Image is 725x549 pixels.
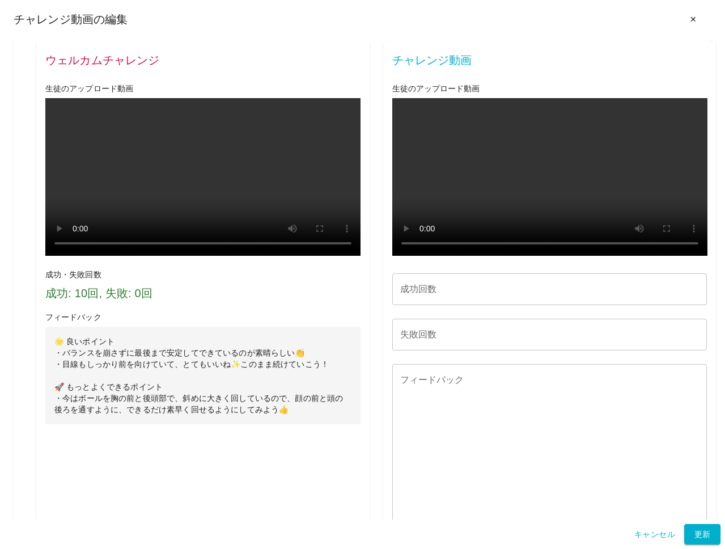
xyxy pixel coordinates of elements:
h6: 生徒のアップロード動画 [45,83,361,95]
div: チャレンジ動画の編集 [14,9,711,30]
span: チャレンジ動画 [392,51,707,69]
button: キャンセル [630,524,680,545]
p: 🌟 良いポイント ・バランスを崩さずに最後まで安定してできているのが素晴らしい👏 ・目線もしっかり前を向けていて、とてもいいね✨このまま続けていこう！ 🚀 もっとよくできるポイント ・今はボール... [45,327,361,424]
h6: 生徒のアップロード動画 [392,83,707,95]
h6: フィードバック [45,311,361,324]
h6: 成功: 10回, 失敗: 0回 [45,284,361,302]
h6: 成功・失敗回数 [45,269,361,281]
button: ✕ [675,9,711,30]
span: ウェルカムチャレンジ [45,51,361,69]
button: 更新 [684,524,720,545]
